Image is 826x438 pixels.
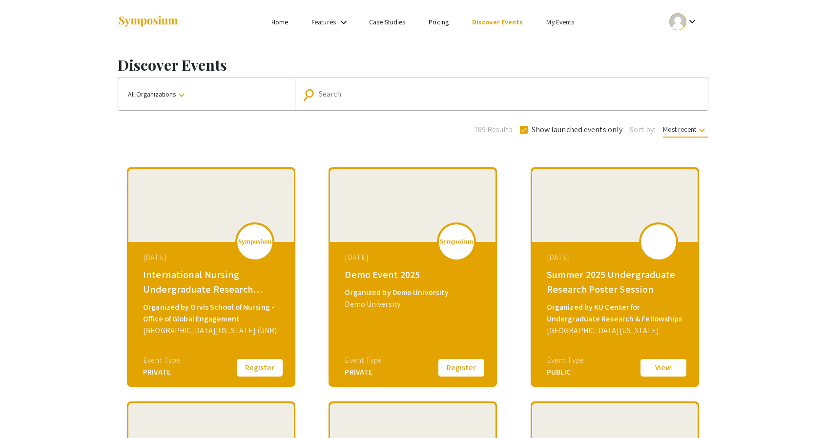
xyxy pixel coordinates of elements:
a: Features [311,18,336,26]
div: Summer 2025 Undergraduate Research Poster Session [547,267,685,297]
div: Event Type [345,355,382,366]
a: Discover Events [472,18,523,26]
div: PRIVATE [143,366,180,378]
a: Case Studies [369,18,405,26]
div: Demo Event 2025 [345,267,483,282]
div: [GEOGRAPHIC_DATA][US_STATE] (UNR) [143,325,282,337]
mat-icon: Search [304,86,318,103]
span: 189 Results [475,124,513,136]
a: Home [271,18,288,26]
div: International Nursing Undergraduate Research Symposium (INURS) [143,267,282,297]
img: logo_v2.png [439,239,474,245]
button: All Organizations [118,78,295,110]
img: logo_v2.png [238,239,272,245]
div: PRIVATE [345,366,382,378]
button: Most recent [655,120,716,138]
span: All Organizations [128,90,187,99]
img: Symposium by ForagerOne [118,15,179,28]
div: PUBLIC [547,366,584,378]
mat-icon: Expand account dropdown [686,16,698,27]
h1: Discover Events [118,56,708,74]
div: [GEOGRAPHIC_DATA][US_STATE] [547,325,685,337]
button: Expand account dropdown [659,11,708,33]
div: Event Type [547,355,584,366]
div: Organized by Demo University [345,287,483,299]
div: Organized by KU Center for Undergraduate Research & Fellowships [547,301,685,325]
span: Sort by: [630,124,655,136]
div: [DATE] [547,252,685,263]
div: [DATE] [345,252,483,263]
div: [DATE] [143,252,282,263]
mat-icon: keyboard_arrow_down [176,89,187,101]
button: Register [437,358,486,378]
iframe: Chat [7,394,41,431]
button: View [639,358,688,378]
a: My Events [546,18,574,26]
div: Event Type [143,355,180,366]
span: Most recent [663,125,708,138]
mat-icon: keyboard_arrow_down [696,124,708,136]
span: Show launched events only [532,124,623,136]
div: Organized by Orvis School of Nursing - Office of Global Engagement [143,301,282,325]
mat-icon: Expand Features list [338,17,350,28]
div: Demo University [345,299,483,310]
button: Register [235,358,284,378]
a: Pricing [429,18,449,26]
